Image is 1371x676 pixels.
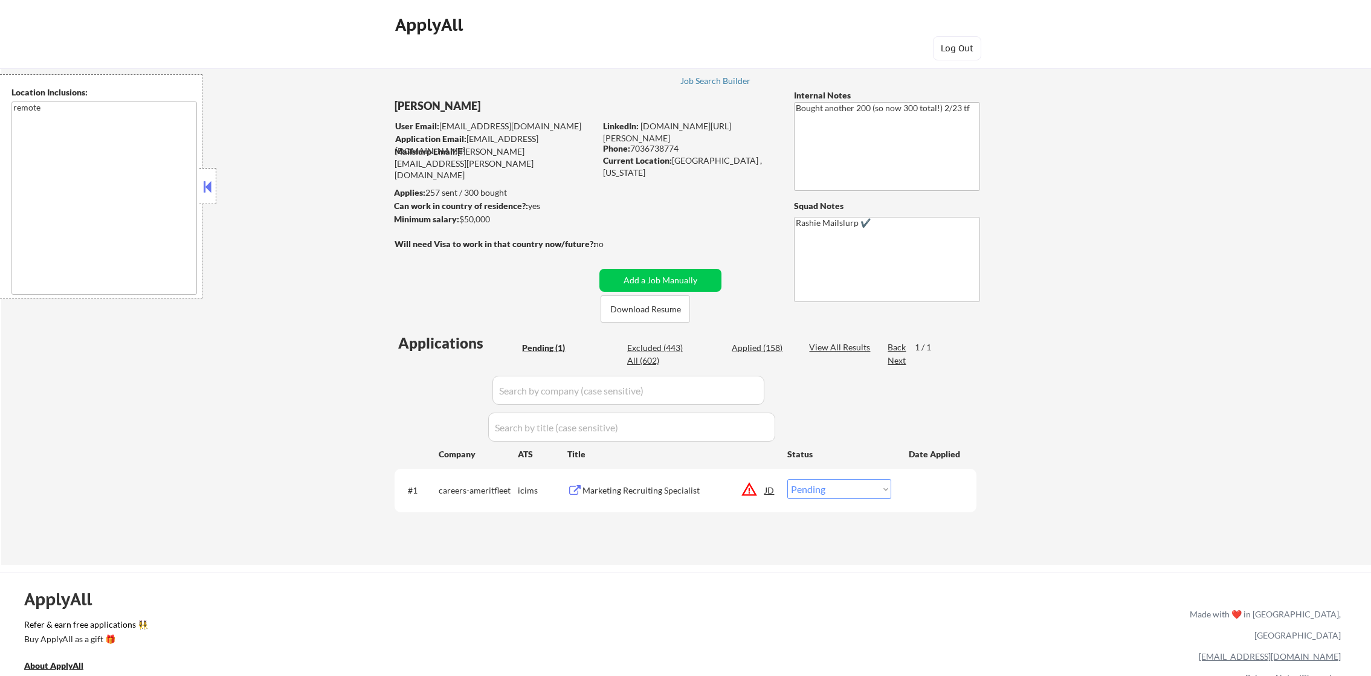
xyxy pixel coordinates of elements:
[24,660,100,675] a: About ApplyAll
[395,239,596,249] strong: Will need Visa to work in that country now/future?:
[394,213,595,225] div: $50,000
[24,635,145,643] div: Buy ApplyAll as a gift 🎁
[603,155,774,178] div: [GEOGRAPHIC_DATA] , [US_STATE]
[794,89,980,101] div: Internal Notes
[601,295,690,323] button: Download Resume
[394,200,592,212] div: yes
[603,143,630,153] strong: Phone:
[518,484,567,497] div: icims
[915,341,943,353] div: 1 / 1
[395,98,643,114] div: [PERSON_NAME]
[24,633,145,648] a: Buy ApplyAll as a gift 🎁
[398,336,518,350] div: Applications
[395,121,439,131] strong: User Email:
[794,200,980,212] div: Squad Notes
[522,342,582,354] div: Pending (1)
[395,146,595,181] div: [PERSON_NAME][EMAIL_ADDRESS][PERSON_NAME][DOMAIN_NAME]
[741,481,758,498] button: warning_amber
[764,479,776,501] div: JD
[888,341,907,353] div: Back
[627,342,688,354] div: Excluded (443)
[909,448,962,460] div: Date Applied
[518,448,567,460] div: ATS
[933,36,981,60] button: Log Out
[599,269,721,292] button: Add a Job Manually
[394,201,528,211] strong: Can work in country of residence?:
[395,133,595,156] div: [EMAIL_ADDRESS][DOMAIN_NAME]
[603,155,672,166] strong: Current Location:
[594,238,628,250] div: no
[787,443,891,465] div: Status
[408,484,429,497] div: #1
[492,376,764,405] input: Search by company (case sensitive)
[567,448,776,460] div: Title
[603,121,731,143] a: [DOMAIN_NAME][URL][PERSON_NAME]
[395,146,457,156] strong: Mailslurp Email:
[1185,604,1341,646] div: Made with ❤️ in [GEOGRAPHIC_DATA], [GEOGRAPHIC_DATA]
[1199,651,1341,662] a: [EMAIL_ADDRESS][DOMAIN_NAME]
[394,187,425,198] strong: Applies:
[888,355,907,367] div: Next
[488,413,775,442] input: Search by title (case sensitive)
[24,620,937,633] a: Refer & earn free applications 👯‍♀️
[11,86,198,98] div: Location Inclusions:
[395,14,466,35] div: ApplyAll
[439,484,518,497] div: careers-ameritfleet
[603,121,639,131] strong: LinkedIn:
[24,589,106,610] div: ApplyAll
[680,77,751,85] div: Job Search Builder
[582,484,765,497] div: Marketing Recruiting Specialist
[732,342,792,354] div: Applied (158)
[809,341,874,353] div: View All Results
[603,143,774,155] div: 7036738774
[395,120,595,132] div: [EMAIL_ADDRESS][DOMAIN_NAME]
[395,134,466,144] strong: Application Email:
[627,355,688,367] div: All (602)
[394,214,459,224] strong: Minimum salary:
[394,187,595,199] div: 257 sent / 300 bought
[24,660,83,671] u: About ApplyAll
[680,76,751,88] a: Job Search Builder
[439,448,518,460] div: Company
